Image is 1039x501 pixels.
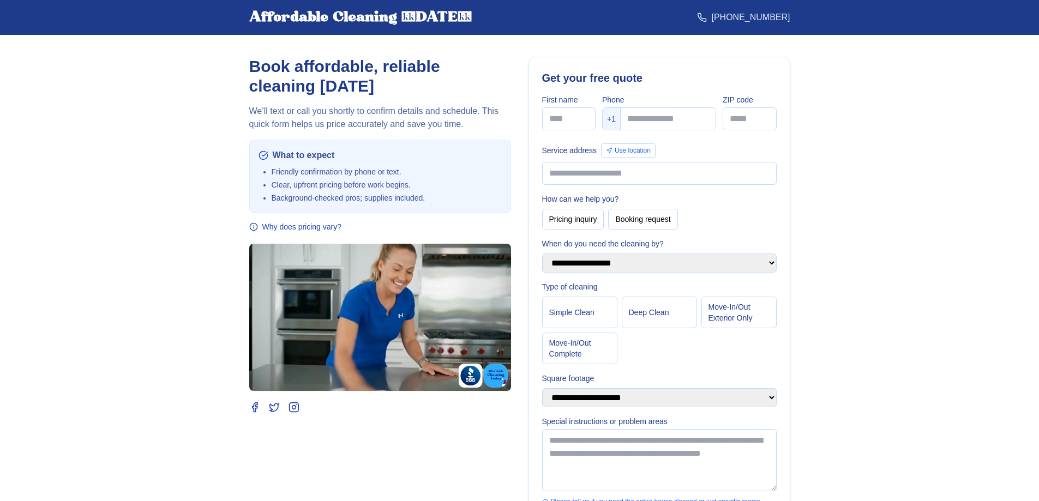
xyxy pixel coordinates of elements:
[723,94,777,105] label: ZIP code
[542,70,777,86] h2: Get your free quote
[602,94,716,105] label: Phone
[603,108,621,130] div: +1
[608,209,677,230] button: Booking request
[542,238,777,249] label: When do you need the cleaning by?
[697,11,790,24] a: [PHONE_NUMBER]
[249,402,260,413] a: Facebook
[249,221,342,232] button: Why does pricing vary?
[701,297,777,328] button: Move‑In/Out Exterior Only
[542,145,597,156] label: Service address
[273,149,335,162] span: What to expect
[249,105,511,131] p: We’ll text or call you shortly to confirm details and schedule. This quick form helps us price ac...
[542,373,777,384] label: Square footage
[249,57,511,96] h1: Book affordable, reliable cleaning [DATE]
[542,94,596,105] label: First name
[272,192,502,203] li: Background‑checked pros; supplies included.
[542,416,777,427] label: Special instructions or problem areas
[542,194,777,204] label: How can we help you?
[542,297,617,328] button: Simple Clean
[542,333,617,364] button: Move‑In/Out Complete
[249,9,472,26] div: Affordable Cleaning [DATE]
[272,179,502,190] li: Clear, upfront pricing before work begins.
[272,166,502,177] li: Friendly confirmation by phone or text.
[542,281,777,292] label: Type of cleaning
[269,402,280,413] a: Twitter
[542,209,604,230] button: Pricing inquiry
[622,297,697,328] button: Deep Clean
[289,402,299,413] a: Instagram
[601,143,656,158] button: Use location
